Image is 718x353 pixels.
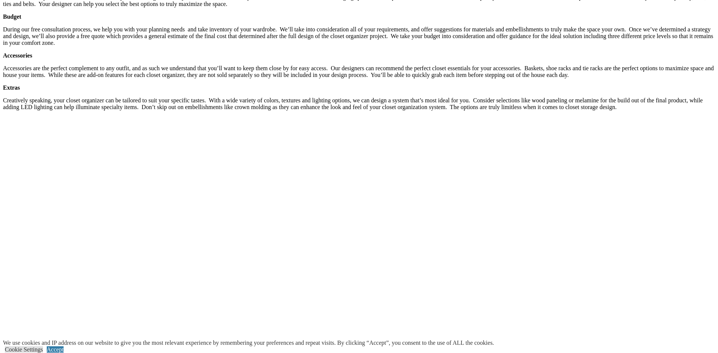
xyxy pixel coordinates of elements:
strong: Accessories [3,52,32,59]
strong: Budget [3,13,21,20]
p: Creatively speaking, your closet organizer can be tailored to suit your specific tastes. With a w... [3,97,715,111]
strong: Extras [3,84,20,91]
a: Accept [47,346,64,353]
p: Accessories are the perfect complement to any outfit, and as such we understand that you’ll want ... [3,65,715,78]
p: During our free consultation process, we help you with your planning needs and take inventory of ... [3,26,715,46]
a: Cookie Settings [5,346,43,353]
div: We use cookies and IP address on our website to give you the most relevant experience by remember... [3,340,494,346]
